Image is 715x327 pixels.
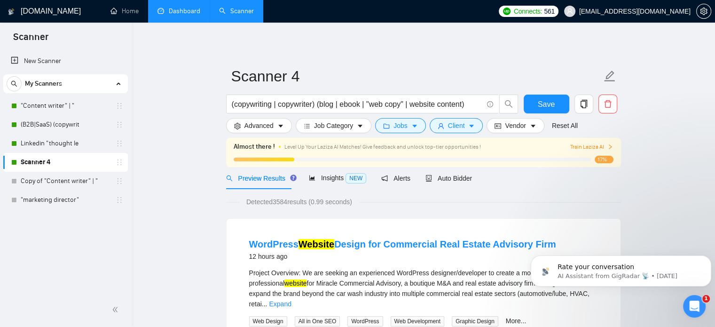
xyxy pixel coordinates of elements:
button: folderJobscaret-down [375,118,426,133]
li: My Scanners [3,74,128,209]
span: robot [425,175,432,182]
span: Scanner [6,30,56,50]
span: My Scanners [25,74,62,93]
button: Train Laziza AI [570,143,613,152]
span: Preview Results [226,175,294,182]
span: Detected 3584 results (0.99 seconds) [240,197,359,207]
span: WordPress [347,316,383,327]
a: Linkedin "thought le [21,134,110,153]
span: caret-down [468,122,475,129]
a: Reset All [552,120,578,131]
mark: website [284,279,306,287]
a: More... [506,317,526,325]
button: search [7,76,22,91]
a: "marketing director" [21,191,110,209]
span: caret-down [277,122,284,129]
span: copy [575,100,593,108]
span: Almost there ! [234,142,275,152]
span: Client [448,120,465,131]
span: NEW [346,173,366,183]
a: dashboardDashboard [157,7,200,15]
span: holder [116,121,123,128]
span: Connects: [514,6,542,16]
a: setting [696,8,711,15]
span: Alerts [381,175,410,182]
button: idcardVendorcaret-down [487,118,544,133]
span: Web Development [391,316,445,327]
span: double-left [112,305,121,314]
span: holder [116,140,123,147]
a: Copy of "Content writer" | " [21,172,110,191]
span: user [566,8,573,15]
a: Scanner 4 [21,153,110,172]
a: searchScanner [219,7,254,15]
a: New Scanner [11,52,120,71]
li: New Scanner [3,52,128,71]
span: Save [538,98,555,110]
a: WordPressWebsiteDesign for Commercial Real Estate Advisory Firm [249,239,556,249]
span: caret-down [411,122,418,129]
input: Search Freelance Jobs... [232,98,483,110]
span: 17% [595,156,613,163]
button: search [499,95,518,113]
span: 1 [702,295,710,303]
span: folder [383,122,390,129]
span: edit [604,70,616,82]
span: search [7,80,21,87]
span: Auto Bidder [425,175,472,182]
span: caret-down [530,122,536,129]
span: Web Design [249,316,287,327]
span: right [607,144,613,150]
span: Job Category [314,120,353,131]
span: Vendor [505,120,526,131]
a: "Content writer" | " [21,96,110,115]
span: Graphic Design [452,316,498,327]
span: Jobs [393,120,408,131]
button: setting [696,4,711,19]
span: caret-down [357,122,363,129]
span: holder [116,177,123,185]
span: search [500,100,518,108]
div: Project Overview: We are seeking an experienced WordPress designer/developer to create a modern, ... [249,268,598,309]
img: logo [8,4,15,19]
span: Insights [309,174,366,182]
span: delete [599,100,617,108]
span: Level Up Your Laziza AI Matches! Give feedback and unlock top-tier opportunities ! [284,144,481,150]
button: delete [598,95,617,113]
span: ... [262,300,267,308]
a: homeHome [110,7,139,15]
button: barsJob Categorycaret-down [296,118,371,133]
span: holder [116,102,123,110]
span: idcard [495,122,501,129]
span: area-chart [309,175,315,181]
span: holder [116,159,123,166]
button: Save [524,95,569,113]
span: All in One SEO [295,316,340,327]
span: Advanced [244,120,274,131]
span: bars [304,122,310,129]
span: setting [234,122,241,129]
span: info-circle [487,101,493,107]
button: userClientcaret-down [430,118,483,133]
span: search [226,175,233,182]
iframe: Intercom notifications message [527,236,715,302]
div: Tooltip anchor [289,174,298,182]
div: 12 hours ago [249,251,556,262]
span: 561 [544,6,554,16]
input: Scanner name... [231,64,602,88]
mark: Website [299,239,334,249]
span: user [438,122,444,129]
button: copy [574,95,593,113]
span: notification [381,175,388,182]
a: Expand [269,300,291,308]
span: holder [116,196,123,204]
button: settingAdvancedcaret-down [226,118,292,133]
iframe: Intercom live chat [683,295,706,318]
img: upwork-logo.png [503,8,511,15]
